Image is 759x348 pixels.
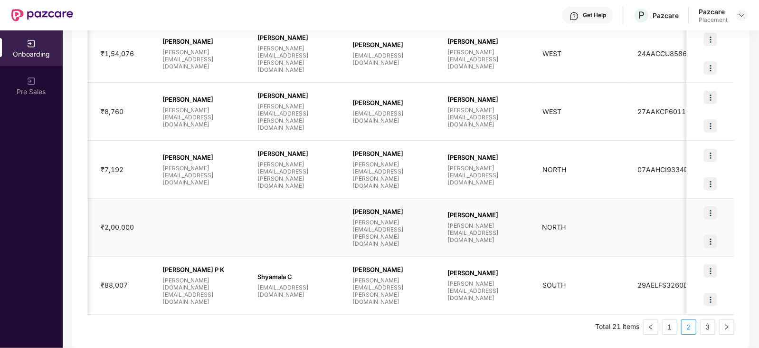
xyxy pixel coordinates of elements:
img: icon [704,61,717,75]
img: icon [704,33,717,46]
span: 24AACCU8586E1Z3 [630,49,711,58]
div: Get Help [583,11,606,19]
img: New Pazcare Logo [11,9,73,21]
li: 2 [681,319,696,335]
li: 1 [662,319,677,335]
span: ₹7,192 [93,165,131,174]
span: [PERSON_NAME] [447,154,527,161]
span: [PERSON_NAME][EMAIL_ADDRESS][PERSON_NAME][DOMAIN_NAME] [352,277,432,305]
div: WEST [535,106,630,117]
span: [PERSON_NAME][EMAIL_ADDRESS][DOMAIN_NAME] [447,222,527,243]
span: 27AAKCP6011F1ZK [630,107,710,116]
img: icon [704,177,717,191]
span: [PERSON_NAME] [352,266,432,273]
li: Total 21 items [595,319,639,335]
span: [PERSON_NAME] [447,211,527,219]
span: [EMAIL_ADDRESS][DOMAIN_NAME] [352,110,432,124]
span: P [638,10,645,21]
span: [PERSON_NAME][EMAIL_ADDRESS][DOMAIN_NAME] [162,106,242,128]
span: [PERSON_NAME] [257,92,337,99]
span: [EMAIL_ADDRESS][DOMAIN_NAME] [257,284,337,298]
div: SOUTH [535,280,630,290]
span: [PERSON_NAME][EMAIL_ADDRESS][DOMAIN_NAME] [162,48,242,70]
span: [PERSON_NAME] [352,208,432,215]
span: [PERSON_NAME][EMAIL_ADDRESS][DOMAIN_NAME] [447,164,527,186]
li: Previous Page [643,319,658,335]
span: [PERSON_NAME][EMAIL_ADDRESS][DOMAIN_NAME] [447,280,527,301]
span: [PERSON_NAME] [352,99,432,106]
li: Next Page [719,319,734,335]
img: icon [704,119,717,133]
button: right [719,319,734,335]
div: NORTH [535,222,630,232]
a: 3 [701,320,715,334]
span: [PERSON_NAME] [447,96,527,103]
span: right [724,324,730,330]
img: icon [704,293,717,306]
span: [PERSON_NAME][DOMAIN_NAME][EMAIL_ADDRESS][DOMAIN_NAME] [162,277,242,305]
img: svg+xml;base64,PHN2ZyBpZD0iSGVscC0zMngzMiIgeG1sbnM9Imh0dHA6Ly93d3cudzMub3JnLzIwMDAvc3ZnIiB3aWR0aD... [569,11,579,21]
span: [PERSON_NAME] [257,34,337,41]
span: [PERSON_NAME][EMAIL_ADDRESS][DOMAIN_NAME] [162,164,242,186]
span: 29AELFS3260D1ZX [630,281,709,289]
span: [PERSON_NAME][EMAIL_ADDRESS][PERSON_NAME][DOMAIN_NAME] [352,219,432,247]
span: [PERSON_NAME][EMAIL_ADDRESS][PERSON_NAME][DOMAIN_NAME] [257,45,337,73]
span: [PERSON_NAME] [447,269,527,277]
span: [PERSON_NAME] [447,38,527,45]
img: svg+xml;base64,PHN2ZyB3aWR0aD0iMjAiIGhlaWdodD0iMjAiIHZpZXdCb3g9IjAgMCAyMCAyMCIgZmlsbD0ibm9uZSIgeG... [27,39,36,48]
div: Pazcare [653,11,679,20]
span: ₹8,760 [93,107,131,116]
span: [PERSON_NAME][EMAIL_ADDRESS][DOMAIN_NAME] [447,106,527,128]
span: [PERSON_NAME][EMAIL_ADDRESS][PERSON_NAME][DOMAIN_NAME] [352,161,432,189]
span: [PERSON_NAME] [162,38,242,45]
img: icon [704,91,717,104]
span: [PERSON_NAME] P K [162,266,242,273]
span: [PERSON_NAME] [257,150,337,157]
span: [PERSON_NAME][EMAIL_ADDRESS][DOMAIN_NAME] [447,48,527,70]
span: [PERSON_NAME][EMAIL_ADDRESS][PERSON_NAME][DOMAIN_NAME] [257,161,337,189]
span: 07AAHCI9334D1ZK [630,165,709,174]
span: [PERSON_NAME] [352,150,432,157]
div: Pazcare [699,7,728,16]
div: Placement [699,16,728,24]
span: [PERSON_NAME] [162,96,242,103]
img: icon [704,235,717,248]
span: left [648,324,654,330]
a: 2 [682,320,696,334]
button: left [643,319,658,335]
a: 1 [663,320,677,334]
img: svg+xml;base64,PHN2ZyBpZD0iRHJvcGRvd24tMzJ4MzIiIHhtbG5zPSJodHRwOi8vd3d3LnczLm9yZy8yMDAwL3N2ZyIgd2... [738,11,746,19]
span: [PERSON_NAME][EMAIL_ADDRESS][PERSON_NAME][DOMAIN_NAME] [257,103,337,131]
span: ₹2,00,000 [93,223,142,231]
img: icon [704,149,717,162]
img: icon [704,206,717,220]
img: icon [704,264,717,278]
span: Shyamala C [257,273,337,280]
span: [EMAIL_ADDRESS][DOMAIN_NAME] [352,52,432,66]
span: [PERSON_NAME] [352,41,432,48]
span: ₹88,007 [93,281,135,289]
div: NORTH [535,164,630,175]
img: svg+xml;base64,PHN2ZyB3aWR0aD0iMjAiIGhlaWdodD0iMjAiIHZpZXdCb3g9IjAgMCAyMCAyMCIgZmlsbD0ibm9uZSIgeG... [27,77,36,86]
span: [PERSON_NAME] [162,154,242,161]
div: WEST [535,48,630,59]
span: ₹1,54,076 [93,49,142,58]
li: 3 [700,319,715,335]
